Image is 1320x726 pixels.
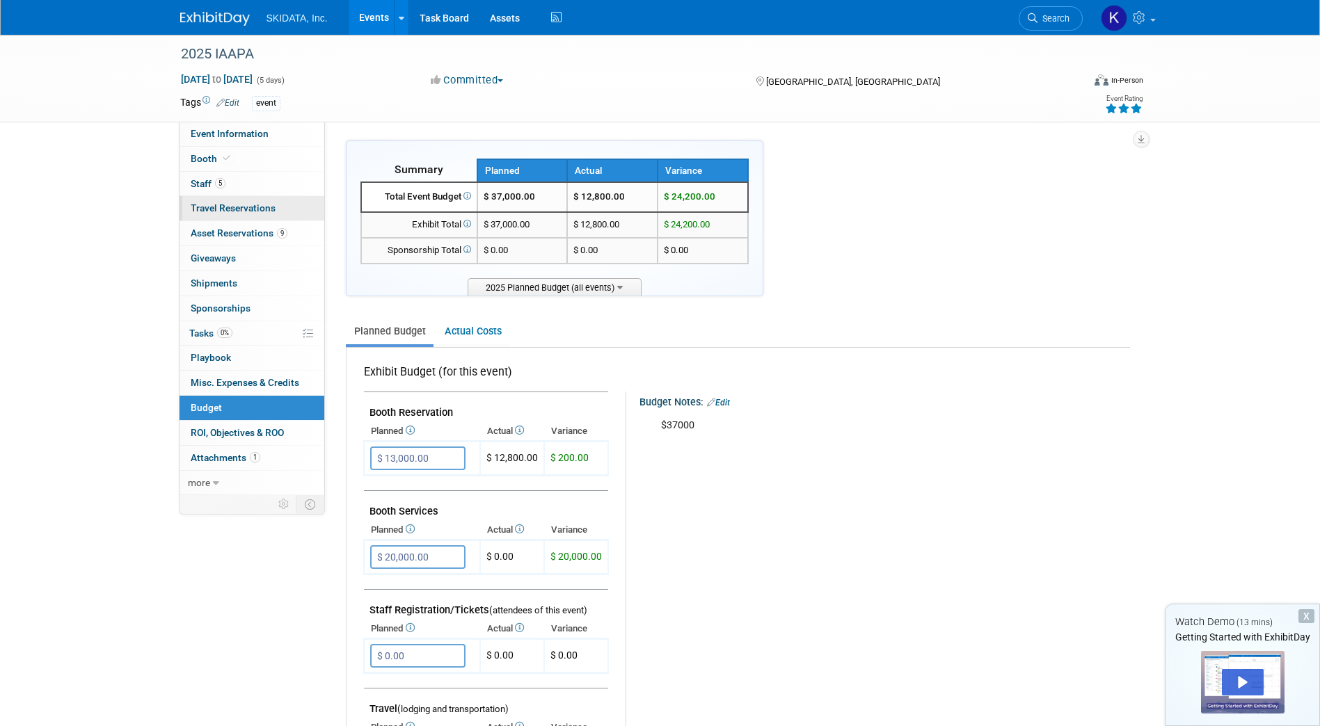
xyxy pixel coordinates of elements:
[364,619,480,638] th: Planned
[544,520,608,540] th: Variance
[267,13,328,24] span: SKIDATA, Inc.
[489,605,587,615] span: (attendees of this event)
[550,452,589,463] span: $ 200.00
[664,219,710,229] span: $ 24,200.00
[544,619,608,638] th: Variance
[180,12,250,26] img: ExhibitDay
[364,590,608,620] td: Staff Registration/Tickets
[367,244,471,257] div: Sponsorship Total
[397,704,509,714] span: (lodging and transportation)
[567,159,658,182] th: Actual
[191,402,222,413] span: Budget
[191,277,237,289] span: Shipments
[191,153,233,164] span: Booth
[255,76,285,85] span: (5 days)
[1298,609,1314,623] div: Dismiss
[180,147,324,171] a: Booth
[215,178,225,188] span: 5
[364,364,603,387] div: Exhibit Budget (for this event)
[395,163,443,176] span: Summary
[191,128,269,139] span: Event Information
[180,421,324,445] a: ROI, Objectives & ROO
[180,446,324,470] a: Attachments1
[191,427,284,438] span: ROI, Objectives & ROO
[180,296,324,321] a: Sponsorships
[277,228,287,239] span: 9
[468,278,642,296] span: 2025 Planned Budget (all events)
[191,377,299,388] span: Misc. Expenses & Credits
[364,688,608,718] td: Travel
[180,246,324,271] a: Giveaways
[1101,5,1127,31] img: Katharina Peyker
[544,421,608,441] th: Variance
[1105,95,1143,102] div: Event Rating
[272,495,296,513] td: Personalize Event Tab Strip
[250,452,260,462] span: 1
[180,122,324,146] a: Event Information
[364,392,608,422] td: Booth Reservation
[550,551,602,562] span: $ 20,000.00
[1001,72,1144,93] div: Event Format
[550,650,578,661] span: $ 0.00
[191,252,236,264] span: Giveaways
[480,520,544,540] th: Actual
[1019,6,1083,31] a: Search
[484,219,530,229] span: $ 37,000.00
[1111,75,1143,86] div: In-Person
[1166,615,1319,629] div: Watch Demo
[484,245,508,255] span: $ 0.00
[191,227,287,239] span: Asset Reservations
[191,202,276,213] span: Travel Reservations
[346,318,434,344] a: Planned Budget
[664,191,715,202] span: $ 24,200.00
[484,191,535,202] span: $ 37,000.00
[364,520,480,540] th: Planned
[191,452,260,463] span: Attachments
[651,412,1103,439] div: $37000
[367,191,471,204] div: Total Event Budget
[1222,669,1264,695] div: Play
[426,73,509,88] button: Committed
[480,619,544,638] th: Actual
[191,302,251,314] span: Sponsorships
[567,212,658,238] td: $ 12,800.00
[180,396,324,420] a: Budget
[210,74,223,85] span: to
[1236,618,1273,627] span: (13 mins)
[367,218,471,232] div: Exhibit Total
[477,159,568,182] th: Planned
[639,392,1129,410] div: Budget Notes:
[180,73,253,86] span: [DATE] [DATE]
[180,95,239,111] td: Tags
[180,271,324,296] a: Shipments
[180,172,324,196] a: Staff5
[176,42,1062,67] div: 2025 IAAPA
[252,96,280,111] div: event
[223,154,230,162] i: Booth reservation complete
[480,540,544,574] td: $ 0.00
[364,491,608,521] td: Booth Services
[707,398,730,408] a: Edit
[436,318,509,344] a: Actual Costs
[180,371,324,395] a: Misc. Expenses & Credits
[216,98,239,108] a: Edit
[1095,74,1108,86] img: Format-Inperson.png
[296,495,324,513] td: Toggle Event Tabs
[180,221,324,245] a: Asset Reservations9
[191,352,231,363] span: Playbook
[480,421,544,441] th: Actual
[180,321,324,346] a: Tasks0%
[180,471,324,495] a: more
[189,328,232,339] span: Tasks
[180,196,324,220] a: Travel Reservations
[480,639,544,673] td: $ 0.00
[766,76,940,87] span: [GEOGRAPHIC_DATA], [GEOGRAPHIC_DATA]
[188,477,210,488] span: more
[191,178,225,189] span: Staff
[567,238,658,264] td: $ 0.00
[486,452,538,463] span: $ 12,800.00
[364,421,480,441] th: Planned
[664,245,688,255] span: $ 0.00
[567,182,658,212] td: $ 12,800.00
[217,328,232,338] span: 0%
